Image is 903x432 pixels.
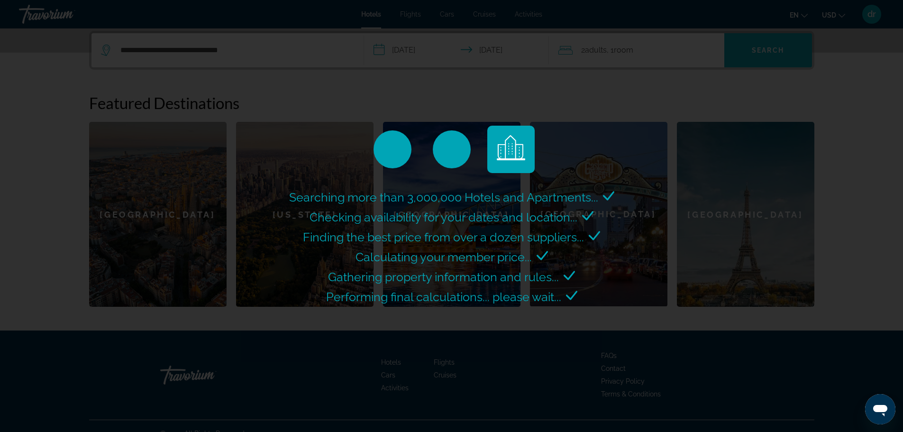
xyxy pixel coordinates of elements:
[865,394,895,424] iframe: Button to launch messaging window
[289,190,598,204] span: Searching more than 3,000,000 Hotels and Apartments...
[326,290,561,304] span: Performing final calculations... please wait...
[328,270,559,284] span: Gathering property information and rules...
[356,250,532,264] span: Calculating your member price...
[310,210,577,224] span: Checking availability for your dates and location...
[303,230,584,244] span: Finding the best price from over a dozen suppliers...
